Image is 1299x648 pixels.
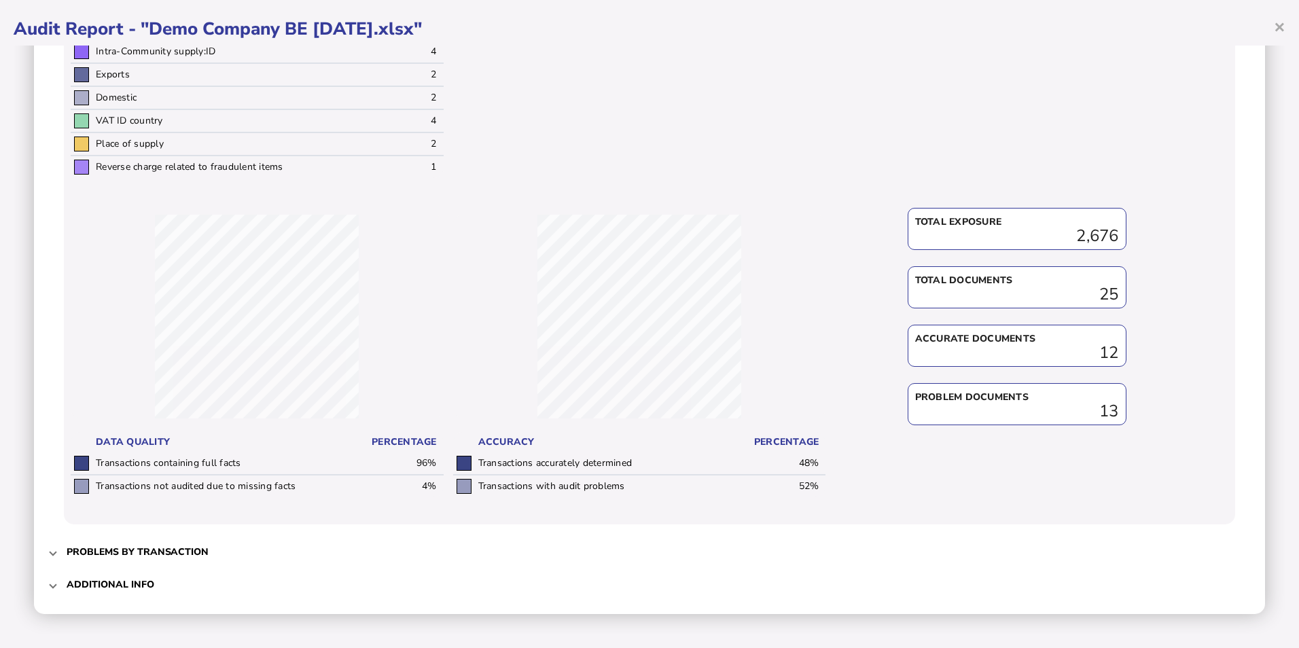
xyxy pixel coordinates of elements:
[747,475,825,497] td: 52%
[475,452,748,475] td: Transactions accurately determined
[366,109,444,132] td: 4
[92,432,366,452] th: Data Quality
[475,432,748,452] th: Accuracy
[92,40,366,63] td: Intra-Community supply:ID
[366,156,444,178] td: 1
[92,132,366,156] td: Place of supply
[366,40,444,63] td: 4
[915,274,1119,287] div: Total documents
[915,215,1119,229] div: Total exposure
[92,86,366,109] td: Domestic
[67,545,209,558] h3: Problems by transaction
[92,452,366,475] td: Transactions containing full facts
[67,578,154,591] h3: Additional info
[92,63,366,86] td: Exports
[475,475,748,497] td: Transactions with audit problems
[915,332,1119,346] div: Accurate documents
[92,475,366,497] td: Transactions not audited due to missing facts
[915,404,1119,418] div: 13
[48,568,1251,600] mat-expansion-panel-header: Additional info
[366,452,444,475] td: 96%
[915,287,1119,301] div: 25
[915,346,1119,359] div: 12
[92,156,366,178] td: Reverse charge related to fraudulent items
[366,475,444,497] td: 4%
[1274,14,1285,39] span: ×
[14,17,1285,41] h1: Audit Report - "Demo Company BE [DATE].xlsx"
[747,432,825,452] th: Percentage
[366,63,444,86] td: 2
[92,109,366,132] td: VAT ID country
[48,535,1251,568] mat-expansion-panel-header: Problems by transaction
[366,132,444,156] td: 2
[366,86,444,109] td: 2
[747,452,825,475] td: 48%
[915,229,1119,242] div: 2,676
[915,391,1119,404] div: Problem documents
[366,432,444,452] th: Percentage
